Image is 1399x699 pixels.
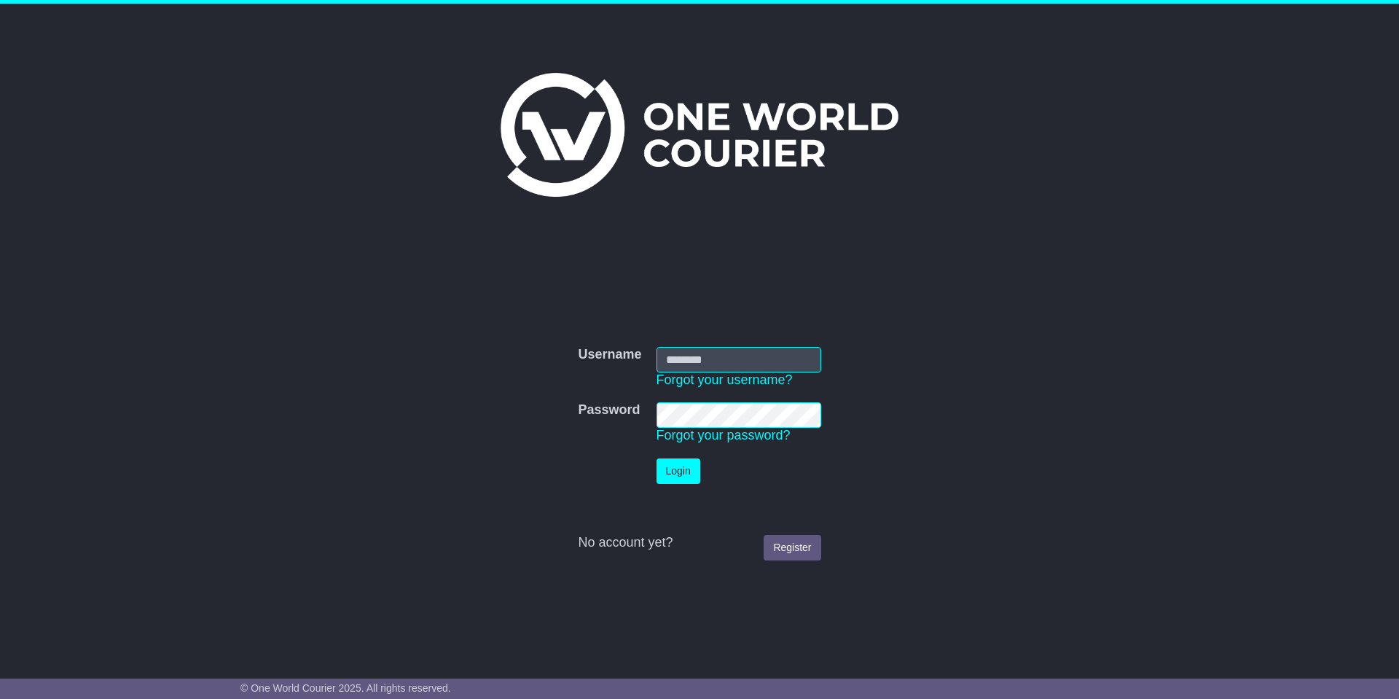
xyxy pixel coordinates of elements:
div: No account yet? [578,535,820,551]
label: Password [578,402,640,418]
a: Forgot your password? [657,428,791,442]
span: © One World Courier 2025. All rights reserved. [240,682,451,694]
a: Register [764,535,820,561]
button: Login [657,458,700,484]
a: Forgot your username? [657,372,793,387]
label: Username [578,347,641,363]
img: One World [501,73,898,197]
